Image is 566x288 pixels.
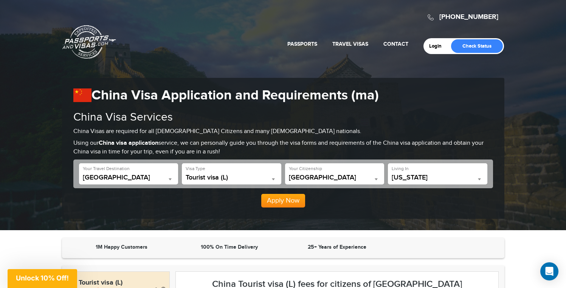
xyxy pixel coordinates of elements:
[451,39,503,53] a: Check Status
[332,41,368,47] a: Travel Visas
[79,279,166,287] h4: Tourist visa (L)
[186,174,278,181] span: Tourist visa (L)
[96,244,147,250] strong: 1M Happy Customers
[83,174,175,181] span: China
[8,269,77,288] div: Unlock 10% Off!
[83,174,175,184] span: China
[73,111,493,124] h2: China Visa Services
[73,127,493,136] p: China Visas are required for all [DEMOGRAPHIC_DATA] Citizens and many [DEMOGRAPHIC_DATA] nationals.
[73,139,493,156] p: Using our service, we can personally guide you through the visa forms and requirements of the Chi...
[186,174,278,184] span: Tourist visa (L)
[289,166,322,172] label: Your Citizenship
[201,244,258,250] strong: 100% On Time Delivery
[393,243,497,252] iframe: Customer reviews powered by Trustpilot
[287,41,317,47] a: Passports
[261,194,305,207] button: Apply Now
[392,166,409,172] label: Living In
[16,274,69,282] span: Unlock 10% Off!
[289,174,381,181] span: United States
[392,174,484,184] span: Massachusetts
[308,244,366,250] strong: 25+ Years of Experience
[73,87,493,104] h1: China Visa Application and Requirements (ma)
[289,174,381,184] span: United States
[429,43,447,49] a: Login
[439,13,498,21] a: [PHONE_NUMBER]
[540,262,558,280] div: Open Intercom Messenger
[392,174,484,181] span: Massachusetts
[99,139,158,147] strong: China visa application
[186,166,205,172] label: Visa Type
[383,41,408,47] a: Contact
[62,25,116,59] a: Passports & [DOMAIN_NAME]
[83,166,130,172] label: Your Travel Destination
